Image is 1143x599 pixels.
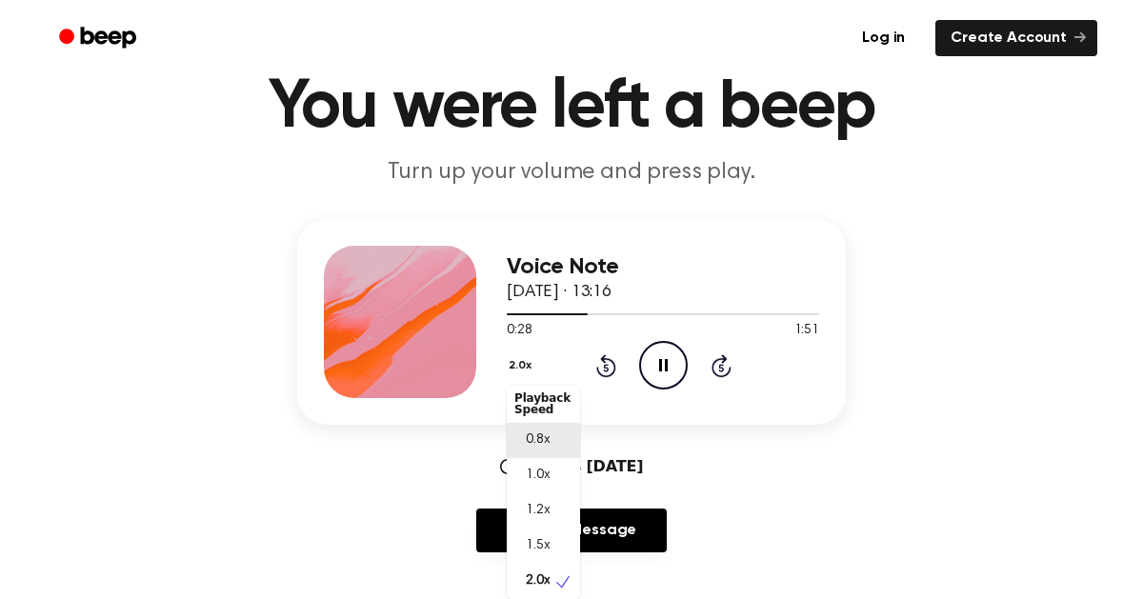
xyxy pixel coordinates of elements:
span: 1.2x [526,501,550,521]
div: 2.0x [507,386,580,599]
button: 2.0x [507,349,538,382]
div: Playback Speed [507,385,580,423]
span: 1.5x [526,536,550,556]
span: 1.0x [526,466,550,486]
span: 2.0x [526,571,550,591]
span: 0.8x [526,430,550,450]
